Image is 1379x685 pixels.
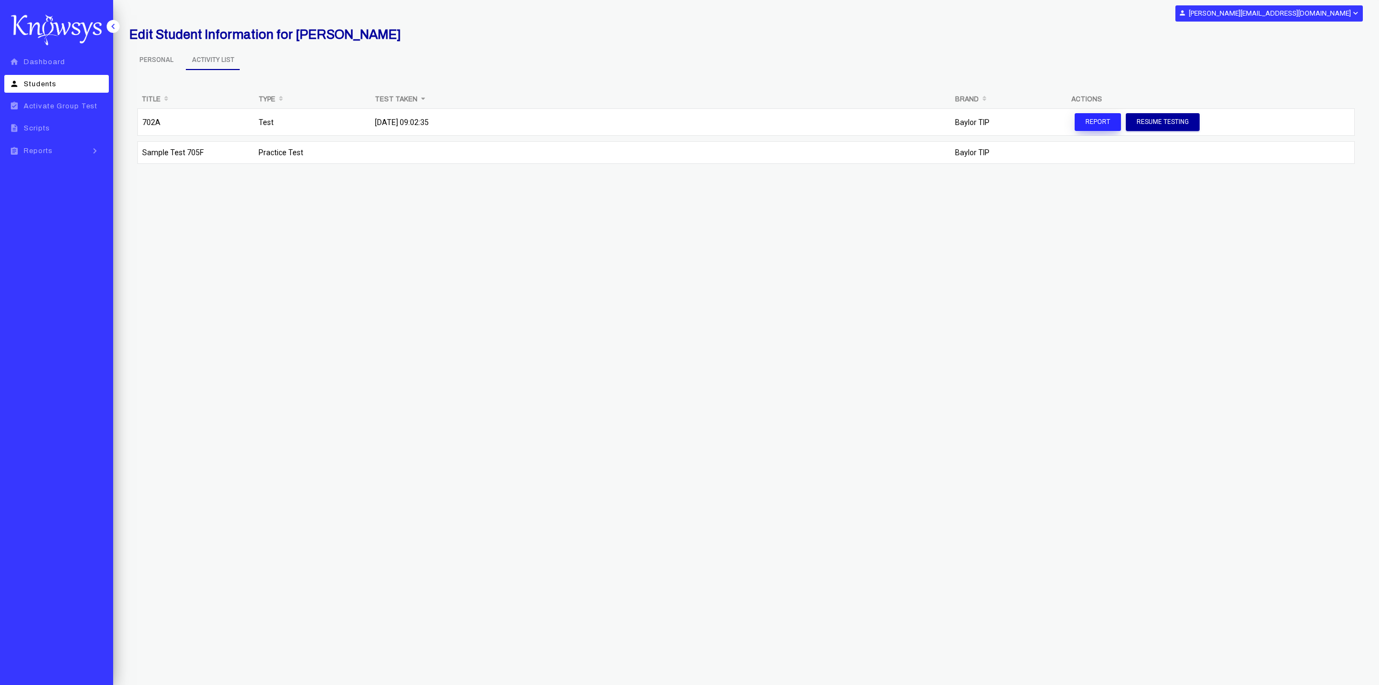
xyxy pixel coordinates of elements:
i: keyboard_arrow_right [87,146,103,156]
i: person [8,79,21,88]
td: Baylor TIP [951,108,1067,141]
i: description [8,123,21,133]
i: person [1179,9,1186,17]
button: Resume Testing [1126,113,1200,131]
td: 702A [137,108,254,141]
h2: Edit Student Information for [PERSON_NAME] [129,27,946,42]
td: Baylor TIP [951,141,1067,169]
th: Brand: activate to sort column ascending [951,90,1067,108]
span: Activate Group Test [24,102,97,110]
span: Students [24,80,57,88]
i: keyboard_arrow_left [108,21,119,32]
b: Test Taken [375,95,417,103]
i: expand_more [1351,9,1359,18]
i: assignment_turned_in [8,101,21,110]
span: Reports [24,147,53,155]
td: Test [254,108,371,141]
th: Actions: activate to sort column ascending [1067,90,1355,108]
th: Test Taken: activate to sort column ascending [371,90,951,108]
b: Title [142,95,161,103]
span: Activity List [186,51,240,70]
i: assignment [8,147,21,156]
b: Brand [955,95,979,103]
b: Type [259,95,275,103]
i: home [8,57,21,66]
span: Personal [129,51,183,69]
th: Type: activate to sort column ascending [254,90,371,108]
span: Dashboard [24,58,65,66]
td: Sample Test 705F [137,141,254,169]
td: Practice Test [254,141,371,169]
td: [DATE] 09:02:35 [371,108,951,141]
b: Actions [1071,95,1102,103]
b: [PERSON_NAME][EMAIL_ADDRESS][DOMAIN_NAME] [1189,9,1351,17]
span: Scripts [24,124,50,132]
th: Title: activate to sort column ascending [137,90,254,108]
button: Report [1075,113,1121,131]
